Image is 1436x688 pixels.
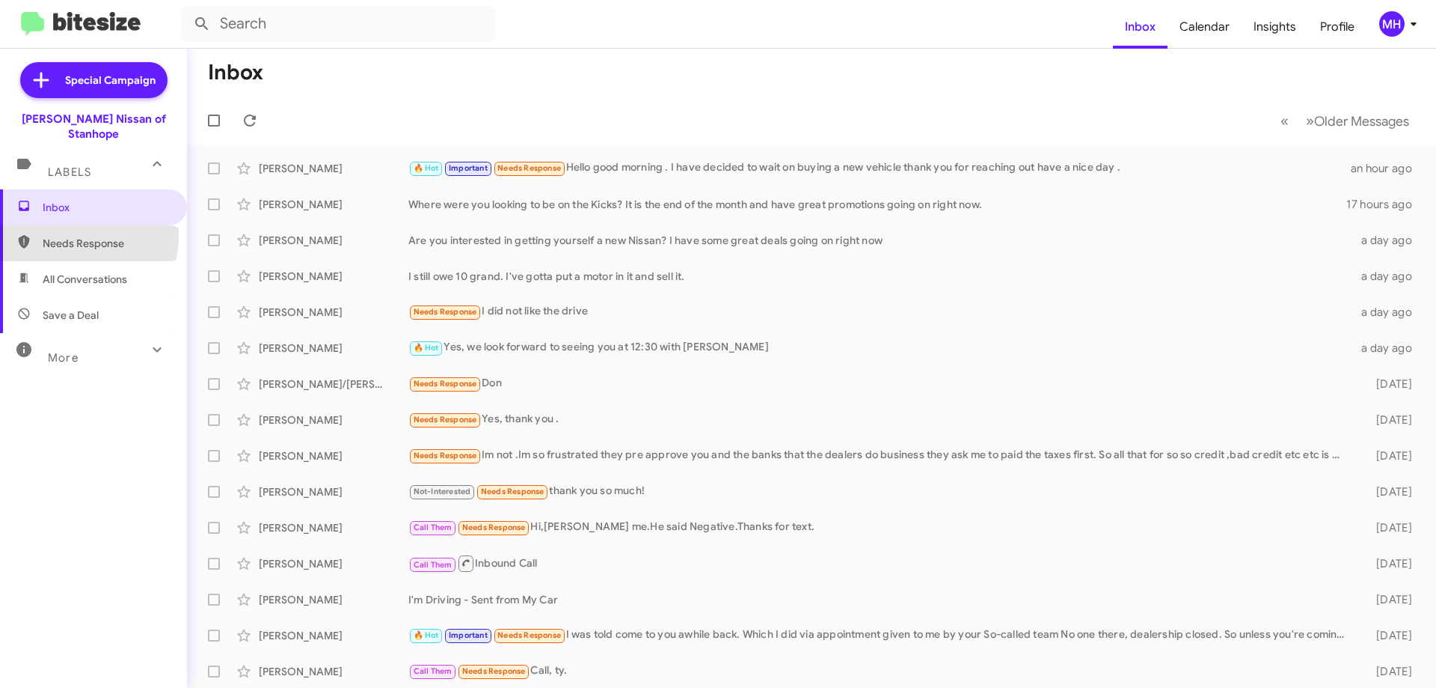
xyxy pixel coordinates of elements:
[408,159,1351,177] div: Hello good morning . I have decided to wait on buying a new vehicle thank you for reaching out ha...
[43,272,127,287] span: All Conversations
[1272,106,1418,136] nav: Page navigation example
[259,520,408,535] div: [PERSON_NAME]
[414,630,439,640] span: 🔥 Hot
[481,487,544,496] span: Needs Response
[414,379,477,389] span: Needs Response
[1366,11,1420,37] button: MH
[449,163,488,173] span: Important
[259,628,408,643] div: [PERSON_NAME]
[1113,5,1167,49] a: Inbox
[414,415,477,424] span: Needs Response
[1352,484,1424,499] div: [DATE]
[1352,664,1424,679] div: [DATE]
[497,163,561,173] span: Needs Response
[408,519,1352,536] div: Hi,[PERSON_NAME] me.He said Negative.Thanks for text.
[48,351,79,365] span: More
[259,377,408,392] div: [PERSON_NAME]/[PERSON_NAME]
[1352,413,1424,427] div: [DATE]
[259,556,408,571] div: [PERSON_NAME]
[1346,197,1424,212] div: 17 hours ago
[259,448,408,463] div: [PERSON_NAME]
[462,523,526,532] span: Needs Response
[408,627,1352,644] div: I was told come to you awhile back. Which I did via appointment given to me by your So-called tea...
[208,61,263,85] h1: Inbox
[462,666,526,676] span: Needs Response
[408,411,1352,428] div: Yes, thank you .
[414,523,452,532] span: Call Them
[1352,377,1424,392] div: [DATE]
[1352,556,1424,571] div: [DATE]
[1379,11,1405,37] div: MH
[414,343,439,353] span: 🔥 Hot
[408,483,1352,500] div: thank you so much!
[449,630,488,640] span: Important
[1242,5,1308,49] a: Insights
[181,6,495,42] input: Search
[1297,106,1418,136] button: Next
[48,165,91,179] span: Labels
[1308,5,1366,49] a: Profile
[414,451,477,460] span: Needs Response
[259,484,408,499] div: [PERSON_NAME]
[408,269,1352,284] div: I still owe 10 grand. I've gotta put a motor in it and sell it.
[259,161,408,176] div: [PERSON_NAME]
[408,339,1352,356] div: Yes, we look forward to seeing you at 12:30 with [PERSON_NAME]
[1352,448,1424,463] div: [DATE]
[1314,113,1409,130] span: Older Messages
[1271,106,1298,136] button: Previous
[259,197,408,212] div: [PERSON_NAME]
[1352,592,1424,607] div: [DATE]
[497,630,561,640] span: Needs Response
[414,560,452,570] span: Call Them
[259,592,408,607] div: [PERSON_NAME]
[65,73,156,88] span: Special Campaign
[259,233,408,248] div: [PERSON_NAME]
[259,664,408,679] div: [PERSON_NAME]
[43,308,99,323] span: Save a Deal
[1167,5,1242,49] a: Calendar
[408,233,1352,248] div: Are you interested in getting yourself a new Nissan? I have some great deals going on right now
[408,375,1352,392] div: Don
[1352,233,1424,248] div: a day ago
[1352,305,1424,320] div: a day ago
[1352,341,1424,356] div: a day ago
[1352,628,1424,643] div: [DATE]
[259,305,408,320] div: [PERSON_NAME]
[20,62,168,98] a: Special Campaign
[408,663,1352,680] div: Call, ty.
[259,269,408,284] div: [PERSON_NAME]
[414,307,477,317] span: Needs Response
[1352,520,1424,535] div: [DATE]
[408,447,1352,464] div: Im not .Im so frustrated they pre approve you and the banks that the dealers do business they ask...
[408,303,1352,320] div: I did not like the drive
[414,666,452,676] span: Call Them
[408,592,1352,607] div: I'm Driving - Sent from My Car
[259,413,408,427] div: [PERSON_NAME]
[259,341,408,356] div: [PERSON_NAME]
[408,197,1346,212] div: Where were you looking to be on the Kicks? It is the end of the month and have great promotions g...
[414,163,439,173] span: 🔥 Hot
[408,554,1352,573] div: Inbound Call
[1352,269,1424,284] div: a day ago
[1306,112,1314,130] span: »
[43,236,170,251] span: Needs Response
[43,200,170,215] span: Inbox
[414,487,471,496] span: Not-Interested
[1280,112,1289,130] span: «
[1351,161,1424,176] div: an hour ago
